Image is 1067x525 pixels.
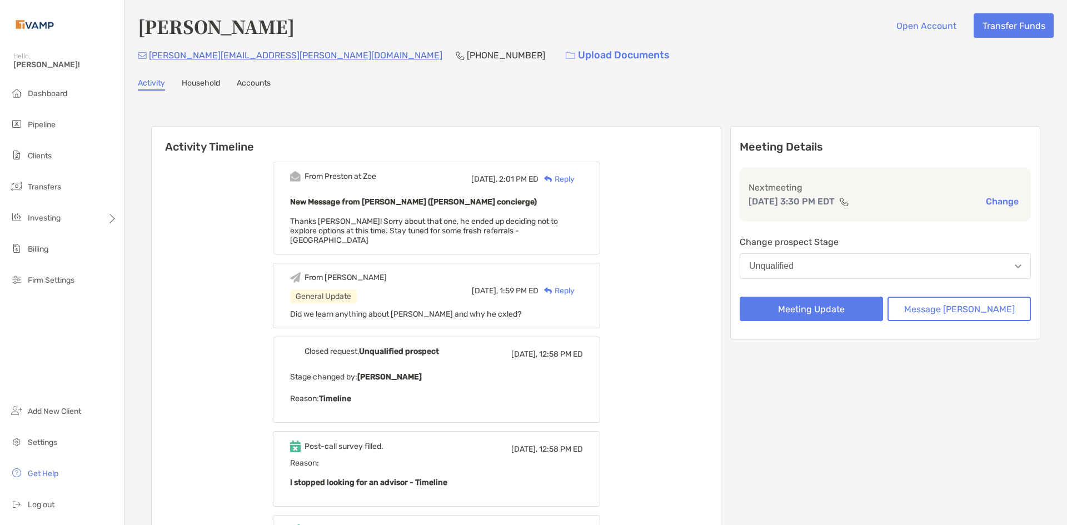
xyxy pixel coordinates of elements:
[10,273,23,286] img: firm-settings icon
[539,444,583,454] span: 12:58 PM ED
[559,43,677,67] a: Upload Documents
[290,392,583,406] p: Reason:
[290,217,558,245] span: Thanks [PERSON_NAME]! Sorry about that one, he ended up deciding not to explore options at this t...
[499,174,539,184] span: 2:01 PM ED
[983,196,1022,207] button: Change
[749,181,1022,194] p: Next meeting
[544,176,552,183] img: Reply icon
[290,441,301,452] img: Event icon
[740,297,883,321] button: Meeting Update
[539,173,575,185] div: Reply
[539,349,583,359] span: 12:58 PM ED
[28,151,52,161] span: Clients
[13,60,117,69] span: [PERSON_NAME]!
[10,242,23,255] img: billing icon
[10,404,23,417] img: add_new_client icon
[10,179,23,193] img: transfers icon
[28,120,56,129] span: Pipeline
[290,478,447,487] b: I stopped looking for an advisor - Timeline
[149,48,442,62] p: [PERSON_NAME][EMAIL_ADDRESS][PERSON_NAME][DOMAIN_NAME]
[290,272,301,283] img: Event icon
[290,370,583,384] p: Stage changed by:
[472,286,498,296] span: [DATE],
[28,89,67,98] span: Dashboard
[305,172,376,181] div: From Preston at Zoe
[152,127,721,153] h6: Activity Timeline
[237,78,271,91] a: Accounts
[740,140,1031,154] p: Meeting Details
[10,117,23,131] img: pipeline icon
[10,86,23,99] img: dashboard icon
[1015,264,1021,268] img: Open dropdown arrow
[319,394,351,403] b: Timeline
[28,276,74,285] span: Firm Settings
[28,244,48,254] span: Billing
[10,466,23,479] img: get-help icon
[28,438,57,447] span: Settings
[544,287,552,294] img: Reply icon
[539,285,575,297] div: Reply
[28,500,54,509] span: Log out
[138,52,147,59] img: Email Icon
[305,442,383,451] div: Post-call survey filled.
[511,349,537,359] span: [DATE],
[10,148,23,162] img: clients icon
[28,213,61,223] span: Investing
[467,48,545,62] p: [PHONE_NUMBER]
[887,297,1031,321] button: Message [PERSON_NAME]
[974,13,1054,38] button: Transfer Funds
[290,289,357,303] div: General Update
[566,52,575,59] img: button icon
[290,458,583,489] span: Reason:
[471,174,497,184] span: [DATE],
[511,444,537,454] span: [DATE],
[28,469,58,478] span: Get Help
[10,497,23,511] img: logout icon
[749,194,835,208] p: [DATE] 3:30 PM EDT
[138,13,295,39] h4: [PERSON_NAME]
[740,235,1031,249] p: Change prospect Stage
[305,347,439,356] div: Closed request,
[28,407,81,416] span: Add New Client
[305,273,387,282] div: From [PERSON_NAME]
[28,182,61,192] span: Transfers
[887,13,965,38] button: Open Account
[740,253,1031,279] button: Unqualified
[182,78,220,91] a: Household
[749,261,794,271] div: Unqualified
[290,197,537,207] b: New Message from [PERSON_NAME] ([PERSON_NAME] concierge)
[10,211,23,224] img: investing icon
[357,372,422,382] b: [PERSON_NAME]
[456,51,465,60] img: Phone Icon
[138,78,165,91] a: Activity
[839,197,849,206] img: communication type
[290,346,301,357] img: Event icon
[290,309,521,319] span: Did we learn anything about [PERSON_NAME] and why he cxled?
[359,347,439,356] b: Unqualified prospect
[290,171,301,182] img: Event icon
[500,286,539,296] span: 1:59 PM ED
[13,4,56,44] img: Zoe Logo
[10,435,23,448] img: settings icon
